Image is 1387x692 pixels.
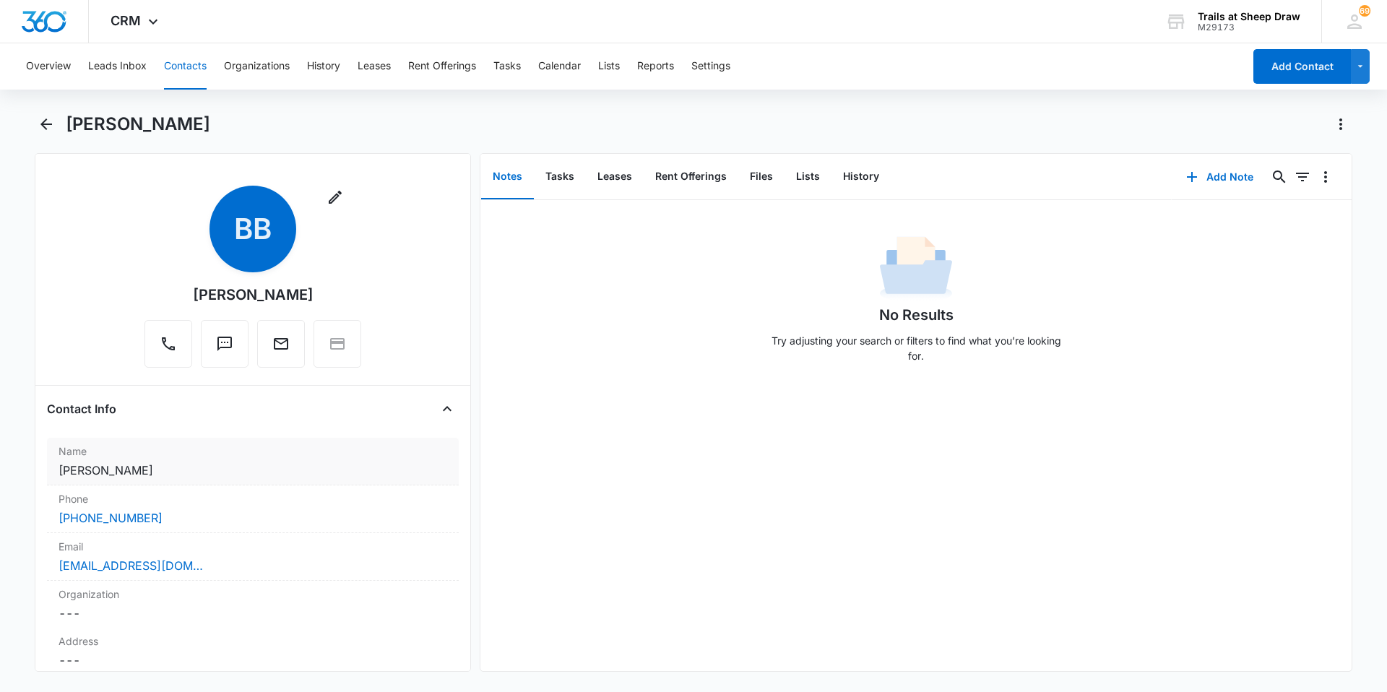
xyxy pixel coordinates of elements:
[481,155,534,199] button: Notes
[201,320,249,368] button: Text
[35,113,57,136] button: Back
[59,587,447,602] label: Organization
[144,342,192,355] a: Call
[88,43,147,90] button: Leads Inbox
[358,43,391,90] button: Leases
[209,186,296,272] span: BB
[1291,165,1314,189] button: Filters
[1172,160,1268,194] button: Add Note
[47,485,459,533] div: Phone[PHONE_NUMBER]
[224,43,290,90] button: Organizations
[738,155,785,199] button: Files
[1359,5,1370,17] div: notifications count
[47,533,459,581] div: Email[EMAIL_ADDRESS][DOMAIN_NAME]
[1314,165,1337,189] button: Overflow Menu
[538,43,581,90] button: Calendar
[59,491,447,506] label: Phone
[1198,11,1300,22] div: account name
[59,633,447,649] label: Address
[47,581,459,628] div: Organization---
[66,113,210,135] h1: [PERSON_NAME]
[59,444,447,459] label: Name
[1253,49,1351,84] button: Add Contact
[1268,165,1291,189] button: Search...
[59,557,203,574] a: [EMAIL_ADDRESS][DOMAIN_NAME]
[637,43,674,90] button: Reports
[47,628,459,675] div: Address---
[144,320,192,368] button: Call
[644,155,738,199] button: Rent Offerings
[26,43,71,90] button: Overview
[193,284,314,306] div: [PERSON_NAME]
[493,43,521,90] button: Tasks
[408,43,476,90] button: Rent Offerings
[257,320,305,368] button: Email
[691,43,730,90] button: Settings
[59,605,447,622] dd: ---
[586,155,644,199] button: Leases
[111,13,141,28] span: CRM
[59,509,163,527] a: [PHONE_NUMBER]
[1329,113,1352,136] button: Actions
[436,397,459,420] button: Close
[257,342,305,355] a: Email
[764,333,1068,363] p: Try adjusting your search or filters to find what you’re looking for.
[47,438,459,485] div: Name[PERSON_NAME]
[831,155,891,199] button: History
[201,342,249,355] a: Text
[59,539,447,554] label: Email
[59,652,447,669] dd: ---
[879,304,954,326] h1: No Results
[785,155,831,199] button: Lists
[534,155,586,199] button: Tasks
[59,462,447,479] dd: [PERSON_NAME]
[47,400,116,418] h4: Contact Info
[164,43,207,90] button: Contacts
[1198,22,1300,33] div: account id
[1359,5,1370,17] span: 69
[880,232,952,304] img: No Data
[598,43,620,90] button: Lists
[307,43,340,90] button: History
